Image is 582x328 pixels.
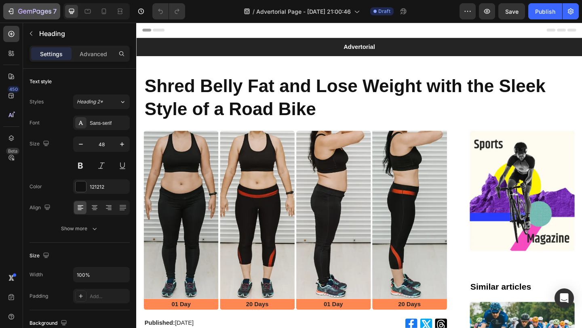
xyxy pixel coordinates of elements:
span: Draft [378,8,390,15]
div: Size [30,250,51,261]
div: Font [30,119,40,126]
span: Heading 2* [77,98,103,105]
p: 01 Day [9,302,89,311]
iframe: Design area [136,23,582,328]
div: Open Intercom Messenger [555,288,574,308]
div: Add... [90,293,128,300]
p: 20 Days [257,302,337,311]
div: Show more [61,225,99,233]
div: Styles [30,98,44,105]
button: 7 [3,3,60,19]
div: Text style [30,78,52,85]
div: Align [30,202,52,213]
img: gempages_576859238949716731-c44fc27f-05bb-465a-b97f-a4ed724ed2cb.webp [363,118,477,248]
div: 450 [8,86,19,93]
p: 01 Day [175,302,254,311]
h2: Similar articles [363,281,477,294]
input: Auto [74,267,129,282]
button: Save [498,3,525,19]
div: Padding [30,292,48,300]
img: gempages_576859238949716731-8f8dc875-b0cb-4dee-8873-84feb956b92c.webp [174,118,255,301]
div: Publish [535,7,555,16]
h1: Shred Belly Fat and Lose Weight with the Sleek Style of a Road Bike [8,56,477,108]
div: Width [30,271,43,278]
p: 7 [53,6,57,16]
div: Undo/Redo [152,3,185,19]
div: 121212 [90,183,128,191]
img: gempages_576859238949716731-d6ea55e9-d861-4b98-b924-6b242f245eda.webp [8,118,89,301]
p: Settings [40,50,63,58]
span: Save [505,8,519,15]
div: Beta [6,148,19,154]
button: Heading 2* [73,95,130,109]
p: Heading [39,29,127,38]
p: Advanced [80,50,107,58]
img: gempages_576859238949716731-d930f9df-80bf-49bd-9bf0-2d0fc26b1bab.webp [91,118,172,301]
div: Sans-serif [90,120,128,127]
span: Advertorial Page - [DATE] 21:00:46 [256,7,351,16]
span: / [253,7,255,16]
div: Size [30,139,51,149]
div: Color [30,183,42,190]
button: Publish [528,3,562,19]
button: Show more [30,221,130,236]
img: gempages_576859238949716731-0c99ef1c-0f3c-4c27-8503-662483229115.webp [257,118,338,301]
p: Advertorial [9,22,476,31]
p: 20 Days [92,302,171,311]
